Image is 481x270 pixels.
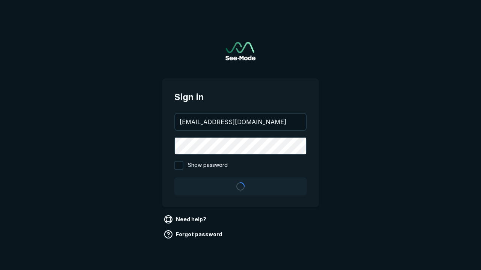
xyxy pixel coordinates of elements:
input: your@email.com [175,114,306,130]
a: Need help? [162,213,209,225]
a: Go to sign in [225,42,256,60]
a: Forgot password [162,228,225,240]
img: See-Mode Logo [225,42,256,60]
span: Sign in [174,90,307,104]
span: Show password [188,161,228,170]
